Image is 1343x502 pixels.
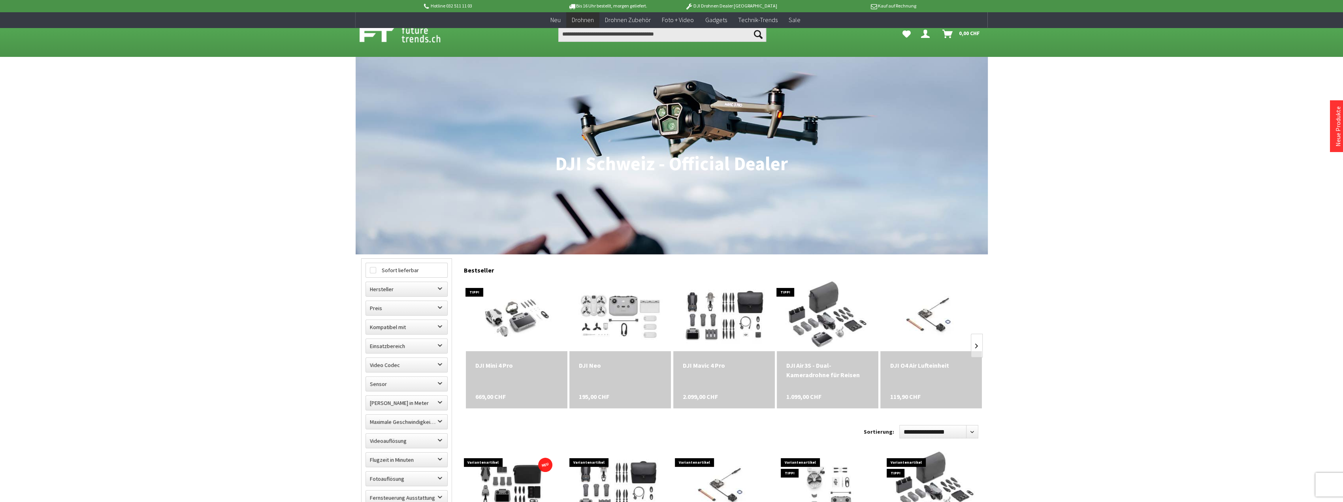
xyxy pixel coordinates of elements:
img: Shop Futuretrends - zur Startseite wechseln [360,24,458,44]
div: DJI O4 Air Lufteinheit [890,361,972,370]
span: 1.099,00 CHF [786,392,821,401]
label: Maximale Flughöhe in Meter [366,396,447,410]
a: DJI O4 Air Lufteinheit 119,90 CHF [890,361,972,370]
label: Flugzeit in Minuten [366,453,447,467]
a: Foto + Video [656,12,699,28]
p: DJI Drohnen Dealer [GEOGRAPHIC_DATA] [669,1,793,11]
a: Drohnen Zubehör [599,12,656,28]
label: Hersteller [366,282,447,296]
label: Fotoauflösung [366,472,447,486]
h1: DJI Schweiz - Official Dealer [361,154,982,174]
span: Sale [788,16,800,24]
span: 119,90 CHF [890,392,920,401]
label: Kompatibel mit [366,320,447,334]
span: 0,00 CHF [959,27,980,39]
label: Sortierung: [864,425,894,438]
div: DJI Neo [579,361,661,370]
a: Neu [545,12,566,28]
a: DJI Mavic 4 Pro 2.099,00 CHF [683,361,765,370]
p: Hotline 032 511 11 03 [422,1,546,11]
div: Bestseller [464,258,982,278]
label: Einsatzbereich [366,339,447,353]
button: Suchen [750,26,766,42]
img: DJI Mavic 4 Pro [676,280,771,351]
label: Maximale Geschwindigkeit in km/h [366,415,447,429]
a: Technik-Trends [732,12,783,28]
img: DJI O4 Air Lufteinheit [884,280,979,351]
p: Bis 16 Uhr bestellt, morgen geliefert. [546,1,669,11]
label: Sensor [366,377,447,391]
label: Video Codec [366,358,447,372]
span: 195,00 CHF [579,392,609,401]
a: Neue Produkte [1334,106,1342,147]
p: Kauf auf Rechnung [793,1,916,11]
a: Sale [783,12,806,28]
span: Drohnen Zubehör [605,16,651,24]
span: 2.099,00 CHF [683,392,718,401]
a: Dein Konto [918,26,936,42]
span: Technik-Trends [738,16,777,24]
a: Drohnen [566,12,599,28]
a: DJI Mini 4 Pro 669,00 CHF [475,361,558,370]
a: DJI Neo 195,00 CHF [579,361,661,370]
span: Neu [550,16,561,24]
a: Meine Favoriten [898,26,915,42]
span: Drohnen [572,16,594,24]
label: Videoauflösung [366,434,447,448]
input: Produkt, Marke, Kategorie, EAN, Artikelnummer… [558,26,766,42]
span: Foto + Video [662,16,694,24]
div: DJI Air 3S - Dual-Kameradrohne für Reisen [786,361,869,380]
label: Preis [366,301,447,315]
a: Gadgets [699,12,732,28]
img: DJI Air 3S - Dual-Kameradrohne für Reisen [785,280,870,351]
label: Sofort lieferbar [366,263,447,277]
span: Gadgets [705,16,727,24]
div: DJI Mini 4 Pro [475,361,558,370]
a: DJI Air 3S - Dual-Kameradrohne für Reisen 1.099,00 CHF [786,361,869,380]
span: 669,00 CHF [475,392,506,401]
a: Warenkorb [939,26,984,42]
img: DJI Neo [578,280,662,351]
img: DJI Mini 4 Pro [472,280,561,351]
div: DJI Mavic 4 Pro [683,361,765,370]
